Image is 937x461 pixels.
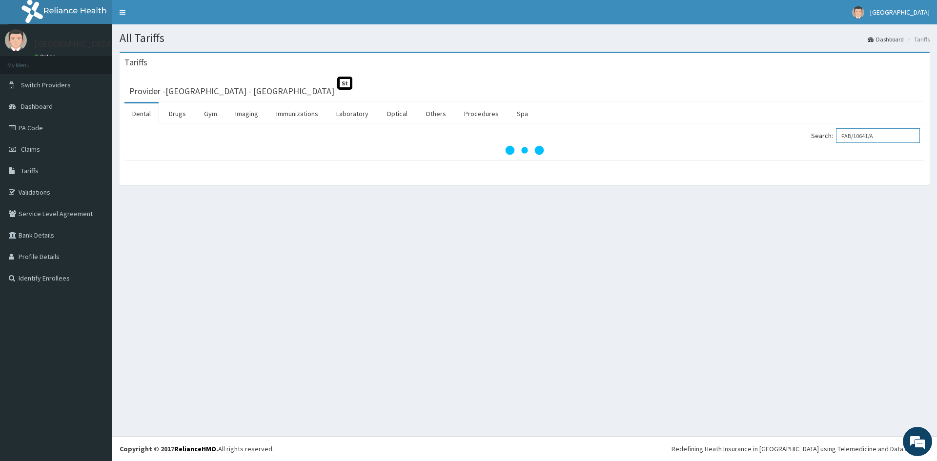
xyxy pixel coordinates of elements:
a: Dental [124,103,159,124]
label: Search: [811,128,920,143]
span: Claims [21,145,40,154]
a: Online [34,53,58,60]
img: User Image [5,29,27,51]
span: Tariffs [21,166,39,175]
img: d_794563401_company_1708531726252_794563401 [18,49,40,73]
a: RelianceHMO [174,444,216,453]
a: Laboratory [328,103,376,124]
a: Immunizations [268,103,326,124]
a: Drugs [161,103,194,124]
span: [GEOGRAPHIC_DATA] [870,8,930,17]
img: User Image [852,6,864,19]
input: Search: [836,128,920,143]
h3: Tariffs [124,58,147,67]
strong: Copyright © 2017 . [120,444,218,453]
svg: audio-loading [505,131,544,170]
h3: Provider - [GEOGRAPHIC_DATA] - [GEOGRAPHIC_DATA] [129,87,334,96]
span: Switch Providers [21,80,71,89]
span: We're online! [57,123,135,221]
span: St [337,77,352,90]
a: Spa [509,103,536,124]
a: Imaging [227,103,266,124]
div: Redefining Heath Insurance in [GEOGRAPHIC_DATA] using Telemedicine and Data Science! [672,444,930,454]
a: Dashboard [868,35,904,43]
h1: All Tariffs [120,32,930,44]
textarea: Type your message and hit 'Enter' [5,266,186,301]
div: Chat with us now [51,55,164,67]
li: Tariffs [905,35,930,43]
div: Minimize live chat window [160,5,183,28]
p: [GEOGRAPHIC_DATA] [34,40,115,48]
a: Gym [196,103,225,124]
a: Others [418,103,454,124]
span: Dashboard [21,102,53,111]
a: Procedures [456,103,507,124]
footer: All rights reserved. [112,436,937,461]
a: Optical [379,103,415,124]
